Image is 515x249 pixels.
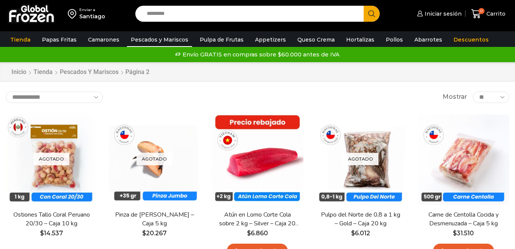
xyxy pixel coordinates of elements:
[423,10,462,18] span: Iniciar sesión
[251,32,290,47] a: Appetizers
[125,68,149,76] span: Página 2
[450,32,493,47] a: Descuentos
[38,32,80,47] a: Papas Fritas
[11,68,151,77] nav: Breadcrumb
[319,210,402,228] a: Pulpo del Norte de 0,8 a 1 kg – Gold – Caja 20 kg
[59,68,119,77] a: Pescados y Mariscos
[351,230,355,237] span: $
[443,93,467,101] span: Mostrar
[453,230,457,237] span: $
[33,68,53,77] a: Tienda
[422,210,505,228] a: Carne de Centolla Cocida y Desmenuzada – Caja 5 kg
[351,230,370,237] bdi: 6.012
[6,32,34,47] a: Tienda
[11,68,27,77] a: Inicio
[10,210,93,228] a: Ostiones Tallo Coral Peruano 20/30 – Caja 10 kg
[6,92,103,103] select: Pedido de la tienda
[68,7,79,20] img: address-field-icon.svg
[485,10,505,18] span: Carrito
[453,230,474,237] bdi: 31.510
[127,32,192,47] a: Pescados y Mariscos
[40,230,44,237] span: $
[469,5,507,23] a: 0 Carrito
[196,32,247,47] a: Pulpa de Frutas
[294,32,339,47] a: Queso Crema
[79,13,105,20] div: Santiago
[247,230,268,237] bdi: 6.860
[40,230,63,237] bdi: 14.537
[84,32,123,47] a: Camarones
[216,210,298,228] a: Atún en Lomo Corte Cola sobre 2 kg – Silver – Caja 20 kg
[342,32,378,47] a: Hortalizas
[415,6,462,21] a: Iniciar sesión
[79,7,105,13] div: Enviar a
[364,6,380,22] button: Search button
[411,32,446,47] a: Abarrotes
[478,8,485,14] span: 0
[142,230,146,237] span: $
[142,230,167,237] bdi: 20.267
[382,32,407,47] a: Pollos
[113,210,196,228] a: Pinza de [PERSON_NAME] – Caja 5 kg
[343,153,379,165] p: Agotado
[136,153,172,165] p: Agotado
[247,230,251,237] span: $
[34,153,69,165] p: Agotado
